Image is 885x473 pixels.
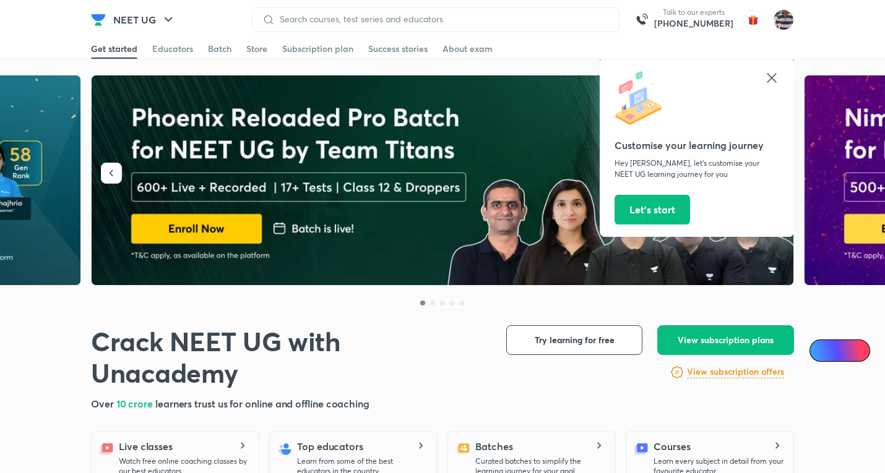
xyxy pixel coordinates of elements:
[743,10,763,30] img: avatar
[116,397,155,410] span: 10 crore
[91,39,137,59] a: Get started
[282,43,353,55] div: Subscription plan
[629,7,654,32] img: call-us
[687,365,784,378] h6: View subscription offers
[687,365,784,380] a: View subscription offers
[615,158,779,180] p: Hey [PERSON_NAME], let’s customise your NEET UG learning journey for you
[657,325,794,355] button: View subscription plans
[615,195,690,224] button: Let’s start
[152,43,193,55] div: Educators
[830,346,863,356] span: Ai Doubts
[506,325,642,355] button: Try learning for free
[208,39,231,59] a: Batch
[615,70,670,126] img: icon
[817,346,827,356] img: Icon
[246,39,267,59] a: Store
[106,7,183,32] button: NEET UG
[615,138,779,153] h5: Customise your learning journey
[442,39,493,59] a: About exam
[275,14,609,24] input: Search courses, test series and educators
[678,334,774,346] span: View subscription plans
[152,39,193,59] a: Educators
[246,43,267,55] div: Store
[282,39,353,59] a: Subscription plan
[91,12,106,27] img: Company Logo
[654,7,733,17] p: Talk to our experts
[475,439,512,454] h5: Batches
[91,397,116,410] span: Over
[119,439,173,454] h5: Live classes
[442,43,493,55] div: About exam
[809,339,870,362] a: Ai Doubts
[368,43,428,55] div: Success stories
[773,9,794,30] img: jugraj singh
[654,439,690,454] h5: Courses
[654,17,733,30] a: [PHONE_NUMBER]
[91,325,486,389] h1: Crack NEET UG with Unacademy
[91,43,137,55] div: Get started
[297,439,363,454] h5: Top educators
[535,334,615,346] span: Try learning for free
[208,43,231,55] div: Batch
[368,39,428,59] a: Success stories
[155,397,369,410] span: learners trust us for online and offline coaching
